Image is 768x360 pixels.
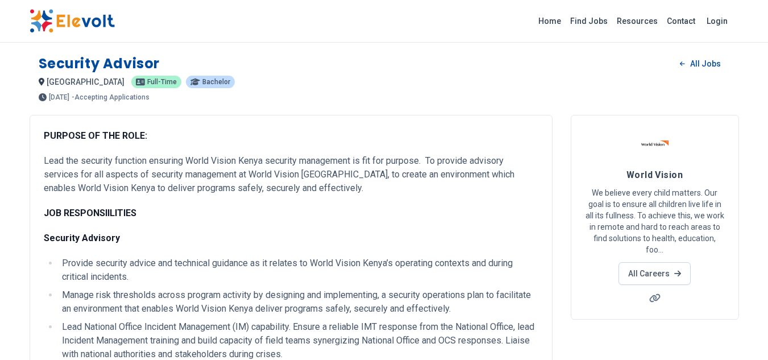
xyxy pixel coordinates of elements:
[566,12,612,30] a: Find Jobs
[39,55,160,73] h1: Security Advisor
[47,77,124,86] span: [GEOGRAPHIC_DATA]
[662,12,700,30] a: Contact
[44,233,120,243] strong: Security Advisory
[59,256,538,284] li: Provide security advice and technical guidance as it relates to World Vision Kenya’s operating co...
[612,12,662,30] a: Resources
[72,94,150,101] p: - Accepting Applications
[585,187,725,255] p: We believe every child matters. Our goal is to ensure all children live life in all its fullness....
[534,12,566,30] a: Home
[626,169,683,180] span: World Vision
[44,208,136,218] strong: JOB RESPONSIILITIES
[202,78,230,85] span: Bachelor
[641,129,669,158] img: World Vision
[147,78,177,85] span: Full-time
[49,94,69,101] span: [DATE]
[44,154,538,195] p: Lead the security function ensuring World Vision Kenya security management is fit for purpose. To...
[59,288,538,316] li: Manage risk thresholds across program activity by designing and implementing, a security operatio...
[618,262,691,285] a: All Careers
[700,10,734,32] a: Login
[671,55,729,72] a: All Jobs
[30,9,115,33] img: Elevolt
[44,130,147,141] strong: PURPOSE OF THE ROLE:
